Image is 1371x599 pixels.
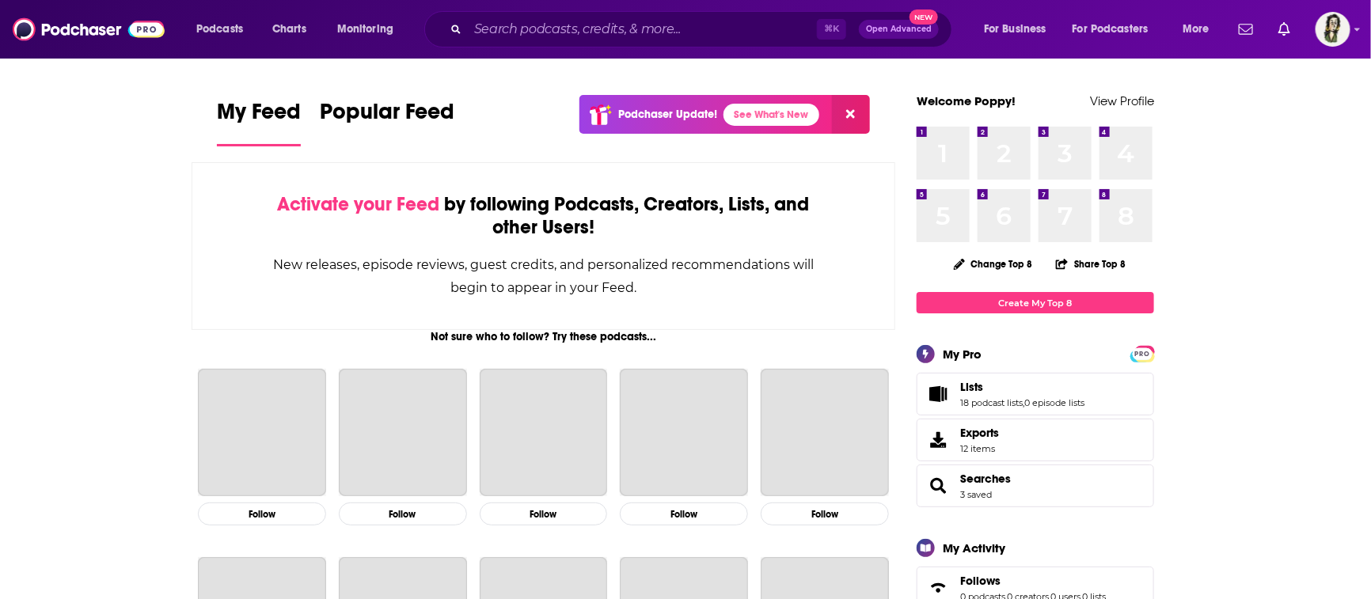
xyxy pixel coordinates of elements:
[922,577,954,599] a: Follows
[960,489,992,500] a: 3 saved
[960,472,1011,486] a: Searches
[192,330,895,343] div: Not sure who to follow? Try these podcasts...
[866,25,932,33] span: Open Advanced
[320,98,454,146] a: Popular Feed
[272,193,815,239] div: by following Podcasts, Creators, Lists, and other Users!
[761,369,889,497] a: My Favorite Murder with Karen Kilgariff and Georgia Hardstark
[1024,397,1084,408] a: 0 episode lists
[960,380,1084,394] a: Lists
[910,9,938,25] span: New
[1023,397,1024,408] span: ,
[262,17,316,42] a: Charts
[1172,17,1229,42] button: open menu
[944,254,1042,274] button: Change Top 8
[618,108,717,121] p: Podchaser Update!
[922,383,954,405] a: Lists
[480,502,608,525] button: Follow
[973,17,1066,42] button: open menu
[917,292,1154,313] a: Create My Top 8
[1055,248,1126,279] button: Share Top 8
[917,373,1154,415] span: Lists
[1062,17,1172,42] button: open menu
[984,18,1046,40] span: For Business
[917,464,1154,507] span: Searches
[1316,12,1350,47] span: Logged in as poppyhat
[337,18,393,40] span: Monitoring
[320,98,454,135] span: Popular Feed
[922,475,954,497] a: Searches
[960,426,999,440] span: Exports
[620,369,748,497] a: The Daily
[1133,348,1152,360] span: PRO
[198,502,326,525] button: Follow
[1232,16,1259,43] a: Show notifications dropdown
[960,380,983,394] span: Lists
[960,574,1001,588] span: Follows
[185,17,264,42] button: open menu
[960,443,999,454] span: 12 items
[272,18,306,40] span: Charts
[960,574,1106,588] a: Follows
[943,540,1005,555] div: My Activity
[943,347,982,362] div: My Pro
[761,502,889,525] button: Follow
[917,419,1154,461] a: Exports
[1133,347,1152,359] a: PRO
[620,502,748,525] button: Follow
[817,19,846,40] span: ⌘ K
[198,369,326,497] a: The Joe Rogan Experience
[277,192,439,216] span: Activate your Feed
[326,17,414,42] button: open menu
[13,14,165,44] img: Podchaser - Follow, Share and Rate Podcasts
[1316,12,1350,47] button: Show profile menu
[339,502,467,525] button: Follow
[1073,18,1149,40] span: For Podcasters
[468,17,817,42] input: Search podcasts, credits, & more...
[1090,93,1154,108] a: View Profile
[1183,18,1210,40] span: More
[1316,12,1350,47] img: User Profile
[439,11,967,47] div: Search podcasts, credits, & more...
[917,93,1016,108] a: Welcome Poppy!
[196,18,243,40] span: Podcasts
[1272,16,1297,43] a: Show notifications dropdown
[723,104,819,126] a: See What's New
[859,20,939,39] button: Open AdvancedNew
[960,397,1023,408] a: 18 podcast lists
[480,369,608,497] a: Planet Money
[339,369,467,497] a: This American Life
[217,98,301,135] span: My Feed
[922,429,954,451] span: Exports
[272,253,815,299] div: New releases, episode reviews, guest credits, and personalized recommendations will begin to appe...
[217,98,301,146] a: My Feed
